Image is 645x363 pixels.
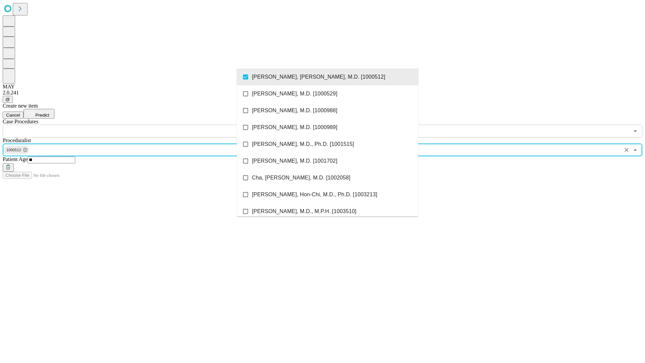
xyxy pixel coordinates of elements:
[3,112,24,119] button: Cancel
[3,156,28,162] span: Patient Age
[252,73,385,81] span: [PERSON_NAME], [PERSON_NAME], M.D. [1000512]
[4,146,24,154] span: 1000512
[3,96,13,103] button: @
[631,145,640,155] button: Close
[252,90,337,98] span: [PERSON_NAME], M.D. [1000529]
[3,137,31,143] span: Proceduralist
[4,146,29,154] div: 1000512
[252,140,354,148] span: [PERSON_NAME], M.D., Ph.D. [1001515]
[35,113,49,118] span: Predict
[252,207,356,215] span: [PERSON_NAME], M.D., M.P.H. [1003510]
[252,191,377,199] span: [PERSON_NAME], Hon-Chi, M.D., Ph.D. [1003213]
[3,119,38,124] span: Scheduled Procedure
[252,174,350,182] span: Cha, [PERSON_NAME], M.D. [1002058]
[252,123,337,131] span: [PERSON_NAME], M.D. [1000989]
[252,157,337,165] span: [PERSON_NAME], M.D. [1001702]
[5,97,10,102] span: @
[6,113,20,118] span: Cancel
[3,90,642,96] div: 2.0.241
[252,107,337,115] span: [PERSON_NAME], M.D. [1000988]
[622,145,631,155] button: Clear
[3,103,38,109] span: Create new item
[3,84,642,90] div: MAY
[631,126,640,136] button: Open
[24,109,54,119] button: Predict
